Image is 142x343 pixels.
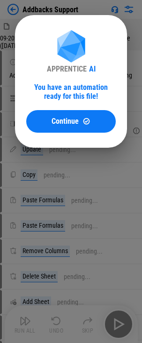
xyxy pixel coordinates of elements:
[82,117,90,125] img: Continue
[89,64,96,73] div: AI
[26,110,116,133] button: ContinueContinue
[52,118,79,125] span: Continue
[47,64,87,73] div: APPRENTICE
[26,83,116,101] div: You have an automation ready for this file!
[52,30,90,64] img: Apprentice AI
